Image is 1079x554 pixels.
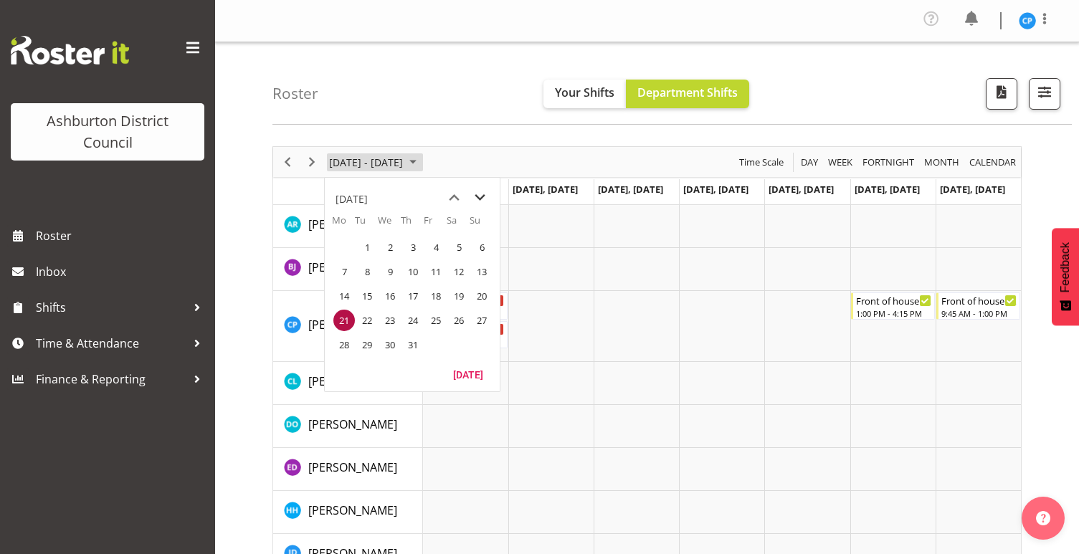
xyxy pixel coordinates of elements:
div: Front of house - Weekend [856,293,931,307]
span: Monday, July 21, 2025 [333,310,355,331]
div: Next [300,147,324,177]
span: [DATE], [DATE] [598,183,663,196]
span: Shifts [36,297,186,318]
span: Monday, July 14, 2025 [333,285,355,307]
th: Th [401,214,424,235]
img: charin-phumcharoen11025.jpg [1019,12,1036,29]
span: Inbox [36,261,208,282]
span: [DATE], [DATE] [940,183,1005,196]
span: Wednesday, July 30, 2025 [379,334,401,355]
td: Charin Phumcharoen resource [273,291,423,362]
span: Tuesday, July 22, 2025 [356,310,378,331]
span: calendar [968,153,1017,171]
span: Saturday, July 19, 2025 [448,285,470,307]
span: Department Shifts [637,85,738,100]
div: Front of house - Weekend [941,293,1017,307]
td: Denise O'Halloran resource [273,405,423,448]
img: help-xxl-2.png [1036,511,1050,525]
th: Fr [424,214,447,235]
span: Saturday, July 26, 2025 [448,310,470,331]
th: We [378,214,401,235]
span: Sunday, July 13, 2025 [471,261,493,282]
span: Finance & Reporting [36,368,186,390]
td: Esther Deans resource [273,448,423,491]
span: Monday, July 7, 2025 [333,261,355,282]
span: Wednesday, July 2, 2025 [379,237,401,258]
th: Tu [355,214,378,235]
button: Previous [278,153,298,171]
button: Timeline Month [922,153,962,171]
button: Next [303,153,322,171]
span: [DATE], [DATE] [769,183,834,196]
span: [DATE] - [DATE] [328,153,404,171]
span: [PERSON_NAME] [308,416,397,432]
span: Feedback [1059,242,1072,292]
div: title [336,185,368,214]
a: [PERSON_NAME] [308,459,397,476]
span: Sunday, July 20, 2025 [471,285,493,307]
span: Monday, July 28, 2025 [333,334,355,355]
span: Friday, July 25, 2025 [425,310,447,331]
span: [DATE], [DATE] [513,183,578,196]
div: Ashburton District Council [25,110,190,153]
td: Hannah Herbert-Olsen resource [273,491,423,534]
div: 9:45 AM - 1:00 PM [941,307,1017,319]
h4: Roster [272,85,318,102]
span: Friday, July 11, 2025 [425,261,447,282]
span: Thursday, July 31, 2025 [402,334,424,355]
span: Saturday, July 5, 2025 [448,237,470,258]
span: Time Scale [738,153,785,171]
td: Barbara Jaine resource [273,248,423,291]
span: [PERSON_NAME] [308,459,397,475]
button: Timeline Day [799,153,821,171]
span: [PERSON_NAME] [308,216,397,232]
button: Month [967,153,1019,171]
span: Time & Attendance [36,333,186,354]
span: Month [923,153,961,171]
button: next month [467,185,493,211]
th: Sa [447,214,470,235]
span: [PERSON_NAME] [308,502,397,518]
div: Previous [275,147,300,177]
a: [PERSON_NAME] [PERSON_NAME] [308,373,489,390]
span: Wednesday, July 23, 2025 [379,310,401,331]
td: Connor Lysaght resource [273,362,423,405]
button: Download a PDF of the roster according to the set date range. [986,78,1017,110]
td: Andrew Rankin resource [273,205,423,248]
button: Timeline Week [826,153,855,171]
span: [PERSON_NAME] [PERSON_NAME] [308,373,489,389]
span: Friday, July 18, 2025 [425,285,447,307]
span: Fortnight [861,153,916,171]
span: Friday, July 4, 2025 [425,237,447,258]
a: [PERSON_NAME] [308,259,397,276]
span: Tuesday, July 29, 2025 [356,334,378,355]
a: [PERSON_NAME] [308,316,397,333]
button: Feedback - Show survey [1052,228,1079,325]
button: Your Shifts [543,80,626,108]
span: Thursday, July 3, 2025 [402,237,424,258]
button: Department Shifts [626,80,749,108]
span: Day [799,153,819,171]
a: [PERSON_NAME] [308,216,397,233]
td: Monday, July 21, 2025 [332,308,355,333]
span: Your Shifts [555,85,614,100]
button: July 21 - 27, 2025 [327,153,423,171]
button: Fortnight [860,153,917,171]
span: Thursday, July 24, 2025 [402,310,424,331]
div: Charin Phumcharoen"s event - Front of house - Weekend Begin From Saturday, July 26, 2025 at 1:00:... [851,292,935,320]
a: [PERSON_NAME] [308,416,397,433]
span: Thursday, July 17, 2025 [402,285,424,307]
span: Sunday, July 6, 2025 [471,237,493,258]
div: 1:00 PM - 4:15 PM [856,307,931,319]
th: Su [470,214,493,235]
div: Charin Phumcharoen"s event - Front of house - Weekend Begin From Sunday, July 27, 2025 at 9:45:00... [936,292,1020,320]
span: Sunday, July 27, 2025 [471,310,493,331]
span: [DATE], [DATE] [683,183,748,196]
th: Mo [332,214,355,235]
span: [PERSON_NAME] [308,317,397,333]
button: Filter Shifts [1029,78,1060,110]
span: Tuesday, July 15, 2025 [356,285,378,307]
span: [DATE], [DATE] [855,183,920,196]
span: [PERSON_NAME] [308,259,397,275]
a: [PERSON_NAME] [308,502,397,519]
